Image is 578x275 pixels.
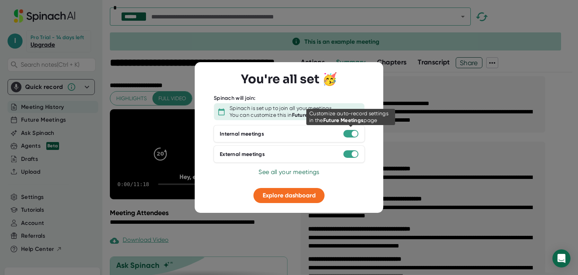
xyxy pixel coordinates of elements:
[259,168,319,177] button: See all your meetings
[241,72,337,86] h3: You're all set 🥳
[263,192,316,199] span: Explore dashboard
[230,112,333,119] div: You can customize this in .
[220,151,265,158] div: External meetings
[259,168,319,176] span: See all your meetings
[220,131,264,137] div: Internal meetings
[214,95,256,102] div: Spinach will join:
[552,249,570,267] div: Open Intercom Messenger
[292,112,333,118] b: Future Meetings
[254,188,325,203] button: Explore dashboard
[230,105,333,112] div: Spinach is set up to join all your meetings.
